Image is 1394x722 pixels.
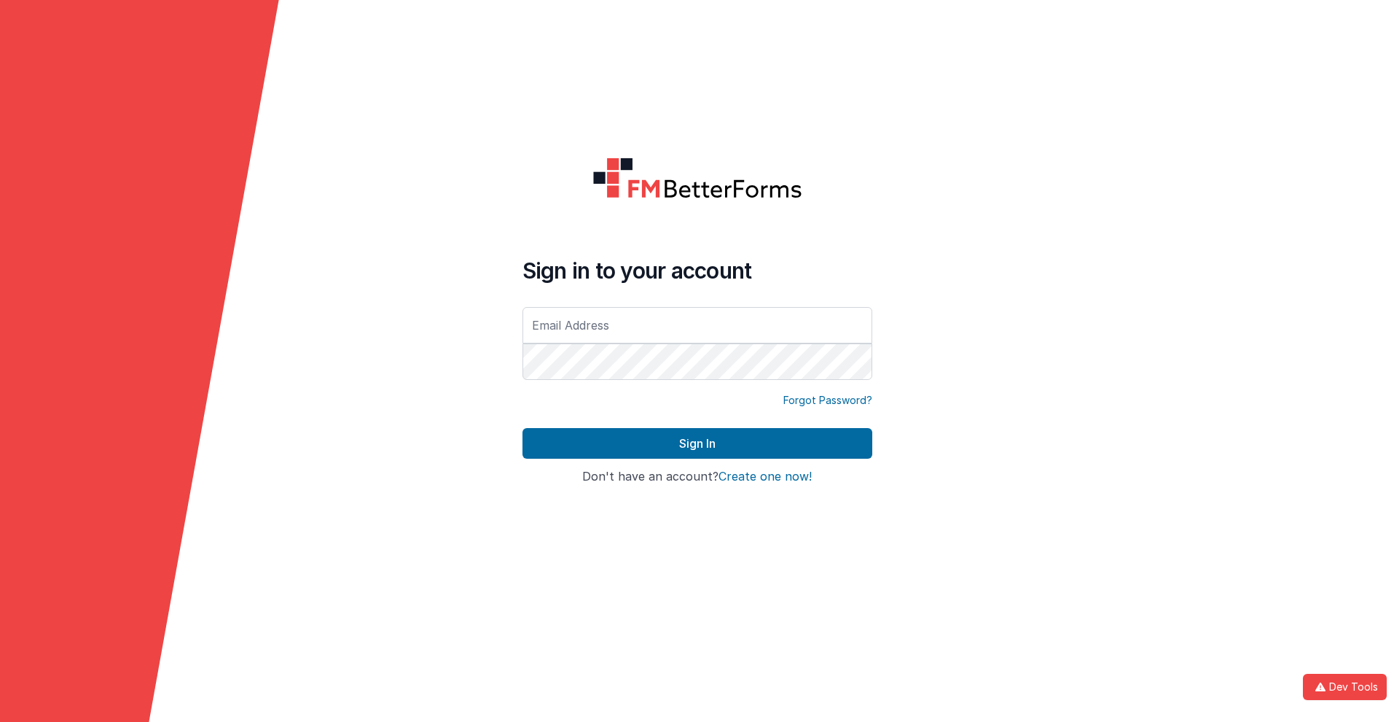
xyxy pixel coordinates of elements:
[522,257,872,284] h4: Sign in to your account
[522,428,872,459] button: Sign In
[718,470,812,484] button: Create one now!
[1303,674,1387,700] button: Dev Tools
[522,470,872,484] h4: Don't have an account?
[522,307,872,343] input: Email Address
[783,393,872,408] a: Forgot Password?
